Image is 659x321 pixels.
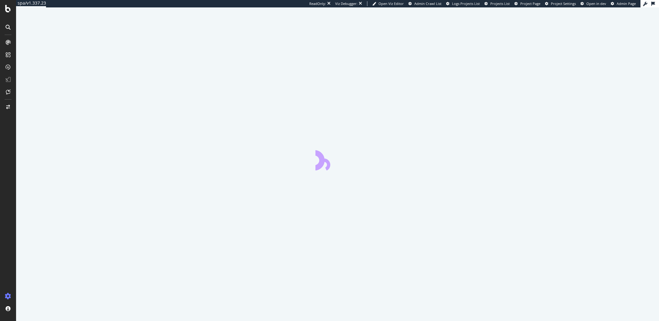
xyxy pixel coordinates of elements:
a: Admin Page [611,1,636,6]
div: ReadOnly: [309,1,326,6]
span: Logs Projects List [452,1,480,6]
span: Open in dev [586,1,606,6]
a: Projects List [484,1,510,6]
span: Project Page [520,1,540,6]
span: Projects List [490,1,510,6]
a: Open in dev [581,1,606,6]
span: Open Viz Editor [378,1,404,6]
a: Logs Projects List [446,1,480,6]
div: Viz Debugger: [335,1,357,6]
a: Admin Crawl List [408,1,441,6]
a: Project Page [514,1,540,6]
span: Project Settings [551,1,576,6]
div: animation [315,148,360,170]
a: Project Settings [545,1,576,6]
span: Admin Page [617,1,636,6]
a: Open Viz Editor [372,1,404,6]
span: Admin Crawl List [414,1,441,6]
